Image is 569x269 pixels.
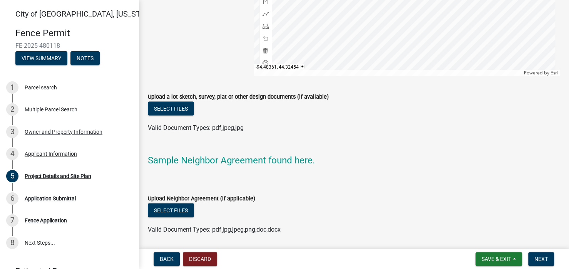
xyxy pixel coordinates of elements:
a: Sample Neighbor Agreement found here. [148,155,315,166]
h4: Fence Permit [15,28,132,39]
span: Next [534,256,548,262]
div: 6 [6,192,18,205]
button: Select files [148,101,194,115]
a: Esri [551,70,558,76]
div: Application Submittal [25,196,76,201]
wm-modal-confirm: Summary [15,55,67,62]
div: Fence Application [25,218,67,223]
div: 1 [6,81,18,94]
div: 4 [6,148,18,160]
span: Valid Document Types: pdf,jpeg,jpg [148,124,244,131]
button: Back [154,252,180,266]
span: FE-2025-480118 [15,42,123,49]
div: Powered by [522,70,560,76]
div: Applicant Information [25,151,77,156]
div: 7 [6,214,18,227]
div: 2 [6,103,18,116]
button: Select files [148,203,194,217]
button: Save & Exit [475,252,522,266]
button: Discard [183,252,217,266]
button: View Summary [15,51,67,65]
span: City of [GEOGRAPHIC_DATA], [US_STATE] [15,9,156,18]
label: Upload Neighbor Agreement (if applicable) [148,196,255,202]
label: Upload a lot sketch, survey, plat or other design documents (if available) [148,94,329,100]
div: Project Details and Site Plan [25,173,91,179]
div: Parcel search [25,85,57,90]
span: Back [160,256,174,262]
button: Notes [70,51,100,65]
wm-modal-confirm: Notes [70,55,100,62]
div: 5 [6,170,18,182]
span: Save & Exit [482,256,511,262]
div: 3 [6,126,18,138]
button: Next [528,252,554,266]
div: Multiple Parcel Search [25,107,77,112]
div: 8 [6,237,18,249]
span: Valid Document Types: pdf,jpg,jpeg,png,doc,docx [148,226,281,233]
div: Owner and Property Information [25,129,102,134]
